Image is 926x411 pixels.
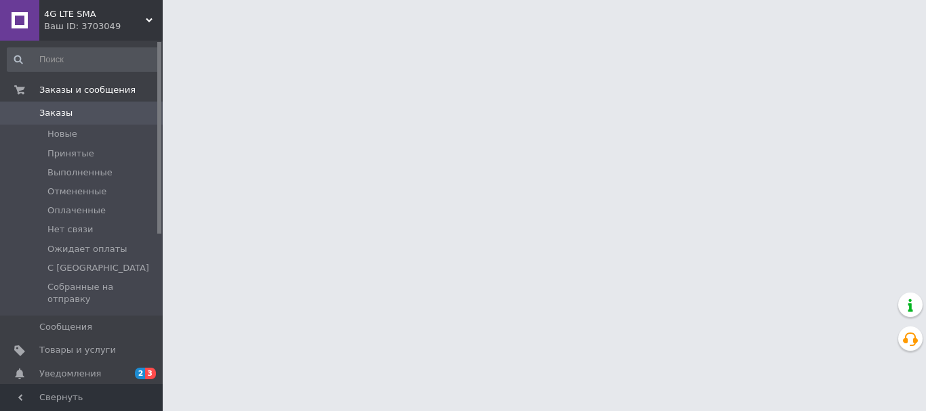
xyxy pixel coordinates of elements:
span: Собранные на отправку [47,281,159,305]
span: Товары и услуги [39,344,116,356]
span: 2 [135,368,146,379]
span: Заказы и сообщения [39,84,136,96]
span: Отмененные [47,186,106,198]
span: Сообщения [39,321,92,333]
span: Заказы [39,107,73,119]
span: Ожидает оплаты [47,243,127,255]
span: С [GEOGRAPHIC_DATA] [47,262,149,274]
span: Уведомления [39,368,101,380]
span: Новые [47,128,77,140]
input: Поиск [7,47,160,72]
span: Выполненные [47,167,113,179]
span: 3 [145,368,156,379]
span: Оплаченные [47,204,106,217]
span: Нет связи [47,223,93,236]
div: Ваш ID: 3703049 [44,20,163,33]
span: 4G LTE SMA [44,8,146,20]
span: Принятые [47,148,94,160]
